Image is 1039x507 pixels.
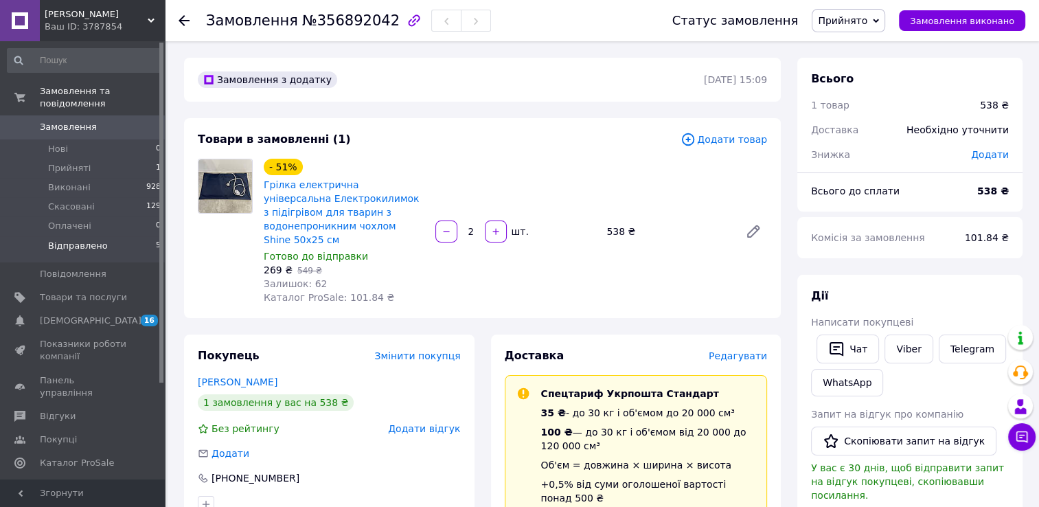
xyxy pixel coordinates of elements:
[198,376,277,387] a: [PERSON_NAME]
[541,388,719,399] span: Спецтариф Укрпошта Стандарт
[198,349,260,362] span: Покупець
[179,14,190,27] div: Повернутися назад
[40,121,97,133] span: Замовлення
[40,315,141,327] span: [DEMOGRAPHIC_DATA]
[541,406,756,420] div: - до 30 кг і об'ємом до 20 000 см³
[541,427,573,438] span: 100 ₴
[811,185,900,196] span: Всього до сплати
[672,14,799,27] div: Статус замовлення
[146,201,161,213] span: 129
[212,423,279,434] span: Без рейтингу
[264,264,293,275] span: 269 ₴
[146,181,161,194] span: 928
[40,433,77,446] span: Покупці
[141,315,158,326] span: 16
[264,159,303,175] div: - 51%
[40,85,165,110] span: Замовлення та повідомлення
[541,458,756,472] div: Об'єм = довжина × ширина × висота
[811,317,913,328] span: Написати покупцеві
[198,71,337,88] div: Замовлення з додатку
[681,132,767,147] span: Додати товар
[811,149,850,160] span: Знижка
[508,225,530,238] div: шт.
[980,98,1009,112] div: 538 ₴
[965,232,1009,243] span: 101.84 ₴
[40,457,114,469] span: Каталог ProSale
[48,181,91,194] span: Виконані
[210,471,301,485] div: [PHONE_NUMBER]
[48,143,68,155] span: Нові
[817,335,879,363] button: Чат
[156,143,161,155] span: 0
[939,335,1006,363] a: Telegram
[818,15,867,26] span: Прийнято
[40,410,76,422] span: Відгуки
[884,335,933,363] a: Viber
[541,407,566,418] span: 35 ₴
[375,350,461,361] span: Змінити покупця
[971,149,1009,160] span: Додати
[48,201,95,213] span: Скасовані
[48,220,91,232] span: Оплачені
[709,350,767,361] span: Редагувати
[198,133,351,146] span: Товари в замовленні (1)
[264,278,327,289] span: Залишок: 62
[899,10,1025,31] button: Замовлення виконано
[811,232,925,243] span: Комісія за замовлення
[156,162,161,174] span: 1
[601,222,734,241] div: 538 ₴
[156,220,161,232] span: 0
[811,100,849,111] span: 1 товар
[40,268,106,280] span: Повідомлення
[811,409,963,420] span: Запит на відгук про компанію
[45,21,165,33] div: Ваш ID: 3787854
[48,240,108,252] span: Відправлено
[811,462,1004,501] span: У вас є 30 днів, щоб відправити запит на відгук покупцеві, скопіювавши посилання.
[740,218,767,245] a: Редагувати
[388,423,460,434] span: Додати відгук
[302,12,400,29] span: №356892042
[704,74,767,85] time: [DATE] 15:09
[45,8,148,21] span: ЧІЖ
[212,448,249,459] span: Додати
[198,159,252,213] img: Грілка електрична універсальна Електрокилимок з підігрівом для тварин з водонепроникним чохлом Sh...
[206,12,298,29] span: Замовлення
[264,292,394,303] span: Каталог ProSale: 101.84 ₴
[811,72,854,85] span: Всього
[910,16,1014,26] span: Замовлення виконано
[264,251,368,262] span: Готово до відправки
[297,266,322,275] span: 549 ₴
[40,291,127,304] span: Товари та послуги
[977,185,1009,196] b: 538 ₴
[811,289,828,302] span: Дії
[198,394,354,411] div: 1 замовлення у вас на 538 ₴
[541,477,756,505] div: +0,5% від суми оголошеної вартості понад 500 ₴
[811,427,996,455] button: Скопіювати запит на відгук
[48,162,91,174] span: Прийняті
[156,240,161,252] span: 5
[898,115,1017,145] div: Необхідно уточнити
[541,425,756,453] div: — до 30 кг і об'ємом від 20 000 до 120 000 см³
[264,179,419,245] a: Грілка електрична універсальна Електрокилимок з підігрівом для тварин з водонепроникним чохлом Sh...
[7,48,162,73] input: Пошук
[40,374,127,399] span: Панель управління
[40,338,127,363] span: Показники роботи компанії
[1008,423,1036,451] button: Чат з покупцем
[811,369,883,396] a: WhatsApp
[505,349,564,362] span: Доставка
[811,124,858,135] span: Доставка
